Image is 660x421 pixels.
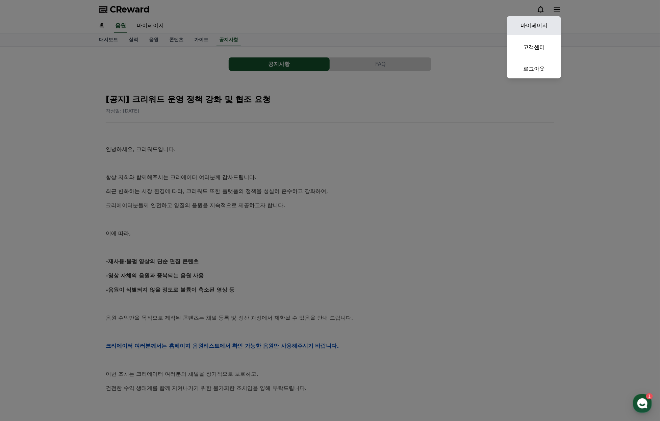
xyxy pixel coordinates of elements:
button: 마이페이지 고객센터 로그아웃 [507,16,561,78]
a: 홈 [2,214,45,231]
a: 1대화 [45,214,87,231]
a: 마이페이지 [507,16,561,35]
a: 고객센터 [507,38,561,57]
a: 로그아웃 [507,59,561,78]
span: 설정 [104,224,112,230]
span: 홈 [21,224,25,230]
a: 설정 [87,214,130,231]
span: 1 [69,214,71,219]
span: 대화 [62,225,70,230]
